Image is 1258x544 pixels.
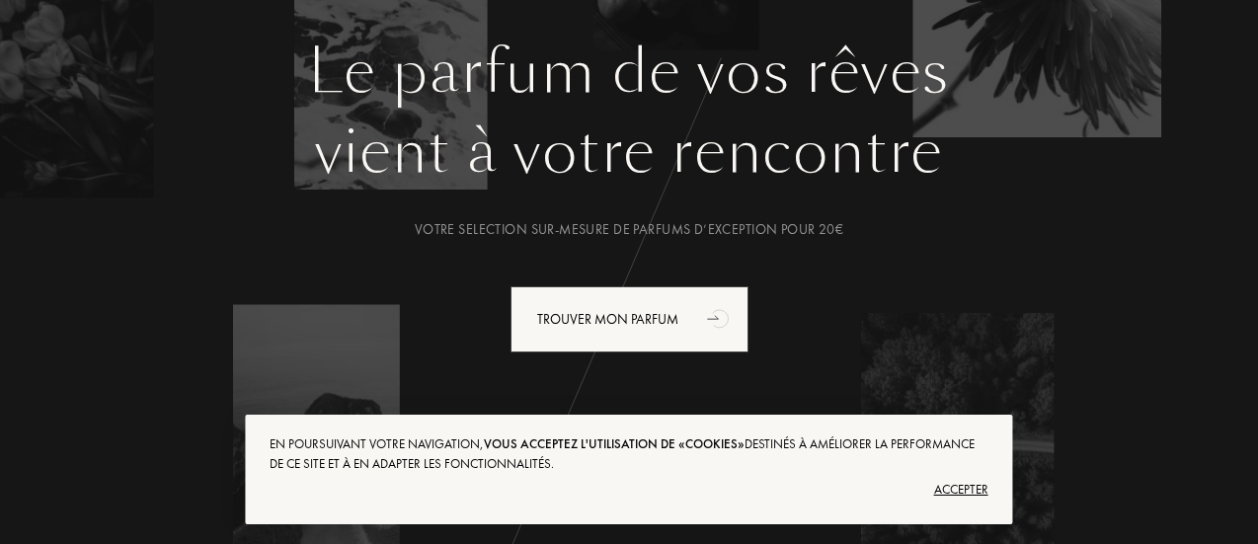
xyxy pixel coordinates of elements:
h1: Le parfum de vos rêves [76,37,1182,108]
div: Accepter [270,474,987,505]
a: Trouver mon parfumanimation [496,286,763,352]
span: vous acceptez l'utilisation de «cookies» [484,435,745,452]
div: En poursuivant votre navigation, destinés à améliorer la performance de ce site et à en adapter l... [270,434,987,474]
div: animation [700,298,740,338]
div: Votre selection sur-mesure de parfums d’exception pour 20€ [76,219,1182,240]
div: Trouver mon parfum [511,286,748,352]
div: vient à votre rencontre [76,108,1182,196]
